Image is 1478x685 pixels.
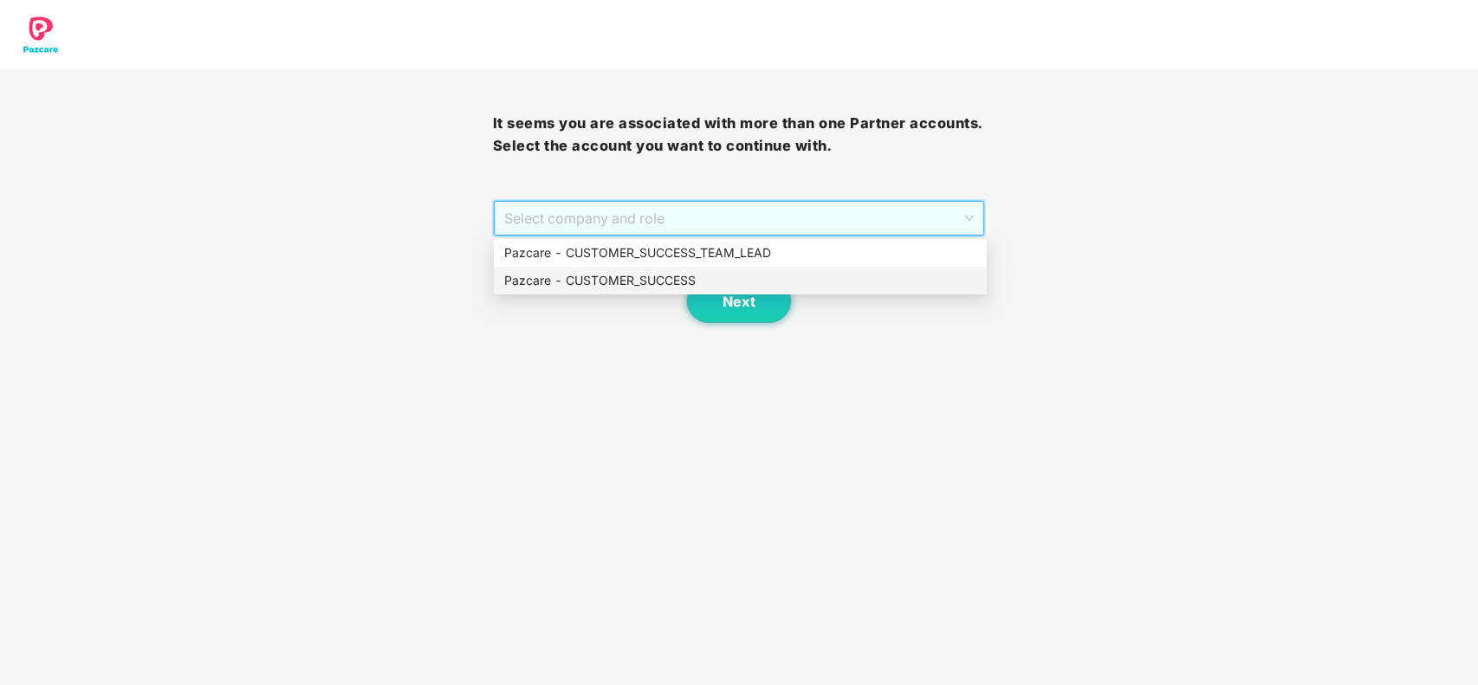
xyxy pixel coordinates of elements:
[723,294,755,310] span: Next
[494,239,987,267] div: Pazcare - CUSTOMER_SUCCESS_TEAM_LEAD
[504,202,975,235] span: Select company and role
[493,113,986,157] h3: It seems you are associated with more than one Partner accounts. Select the account you want to c...
[504,243,976,262] div: Pazcare - CUSTOMER_SUCCESS_TEAM_LEAD
[687,280,791,323] button: Next
[504,271,976,290] div: Pazcare - CUSTOMER_SUCCESS
[494,267,987,294] div: Pazcare - CUSTOMER_SUCCESS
